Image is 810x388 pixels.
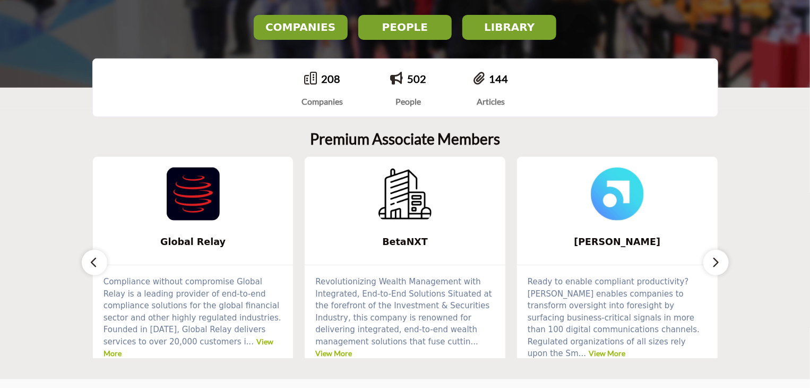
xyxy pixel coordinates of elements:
[473,95,508,108] div: Articles
[321,235,489,249] span: BetaNXT
[579,349,586,358] span: ...
[591,167,644,221] img: Smarsh
[489,72,508,85] a: 144
[315,349,352,358] a: View More
[462,15,556,40] button: LIBRARY
[517,228,718,256] a: [PERSON_NAME]
[589,349,625,358] a: View More
[378,167,432,221] img: BetaNXT
[533,228,702,256] b: Smarsh
[315,276,495,360] p: Revolutionizing Wealth Management with Integrated, End-to-End Solutions Situated at the forefront...
[109,235,278,249] span: Global Relay
[466,21,553,33] h2: LIBRARY
[93,228,294,256] a: Global Relay
[254,15,348,40] button: COMPANIES
[321,228,489,256] b: BetaNXT
[322,72,341,85] a: 208
[246,337,254,347] span: ...
[391,95,427,108] div: People
[302,95,343,108] div: Companies
[528,276,707,360] p: Ready to enable compliant productivity? [PERSON_NAME] enables companies to transform oversight in...
[310,130,500,148] h2: Premium Associate Members
[471,337,478,347] span: ...
[167,167,220,221] img: Global Relay
[361,21,449,33] h2: PEOPLE
[104,276,283,360] p: Compliance without compromise Global Relay is a leading provider of end-to-end compliance solutio...
[408,72,427,85] a: 502
[305,228,505,256] a: BetaNXT
[358,15,452,40] button: PEOPLE
[109,228,278,256] b: Global Relay
[257,21,344,33] h2: COMPANIES
[104,337,273,358] a: View More
[533,235,702,249] span: [PERSON_NAME]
